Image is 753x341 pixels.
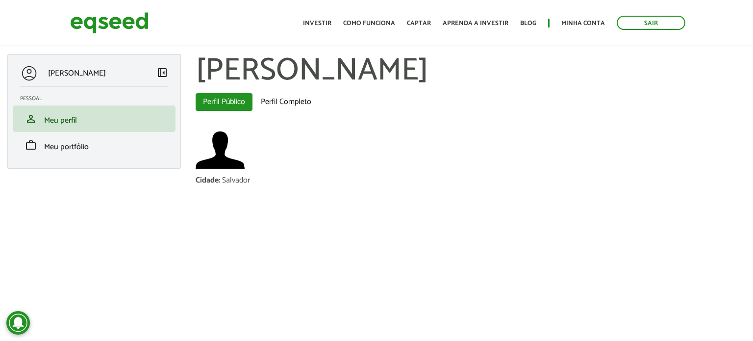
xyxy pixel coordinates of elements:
span: left_panel_close [156,67,168,79]
a: Captar [407,20,431,26]
span: person [25,113,37,125]
a: Perfil Completo [253,93,319,111]
h2: Pessoal [20,96,176,102]
a: Sair [617,16,685,30]
li: Meu portfólio [13,132,176,158]
a: Perfil Público [196,93,252,111]
a: Investir [303,20,331,26]
a: Blog [520,20,536,26]
a: Minha conta [561,20,605,26]
a: Colapsar menu [156,67,168,80]
a: Ver perfil do usuário. [196,126,245,175]
div: Salvador [222,177,250,184]
span: Meu perfil [44,114,77,127]
img: EqSeed [70,10,149,36]
img: Foto de Marcelo de Araújo Menezes [196,126,245,175]
span: Meu portfólio [44,140,89,154]
a: personMeu perfil [20,113,168,125]
h1: [PERSON_NAME] [196,54,746,88]
p: [PERSON_NAME] [48,69,106,78]
a: Aprenda a investir [443,20,508,26]
span: : [219,174,220,187]
div: Cidade [196,177,222,184]
li: Meu perfil [13,105,176,132]
span: work [25,139,37,151]
a: Como funciona [343,20,395,26]
a: workMeu portfólio [20,139,168,151]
